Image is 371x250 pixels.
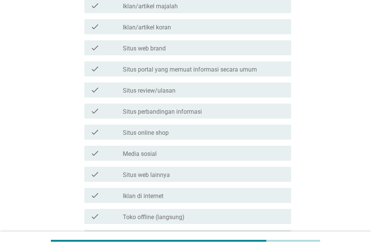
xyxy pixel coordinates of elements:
[123,3,178,10] label: Iklan/artikel majalah
[123,129,169,137] label: Situs online shop
[123,192,163,200] label: Iklan di internet
[123,171,170,179] label: Situs web lainnya
[90,149,99,158] i: check
[123,24,171,31] label: Iklan/artikel koran
[90,107,99,116] i: check
[90,1,99,10] i: check
[90,22,99,31] i: check
[123,108,202,116] label: Situs perbandingan informasi
[123,66,257,73] label: Situs portal yang memuat informasi secara umum
[123,87,176,95] label: Situs review/ulasan
[90,64,99,73] i: check
[90,128,99,137] i: check
[90,191,99,200] i: check
[123,150,157,158] label: Media sosial
[90,212,99,221] i: check
[90,43,99,52] i: check
[90,170,99,179] i: check
[90,85,99,95] i: check
[123,213,185,221] label: Toko offline (langsung)
[123,45,166,52] label: Situs web brand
